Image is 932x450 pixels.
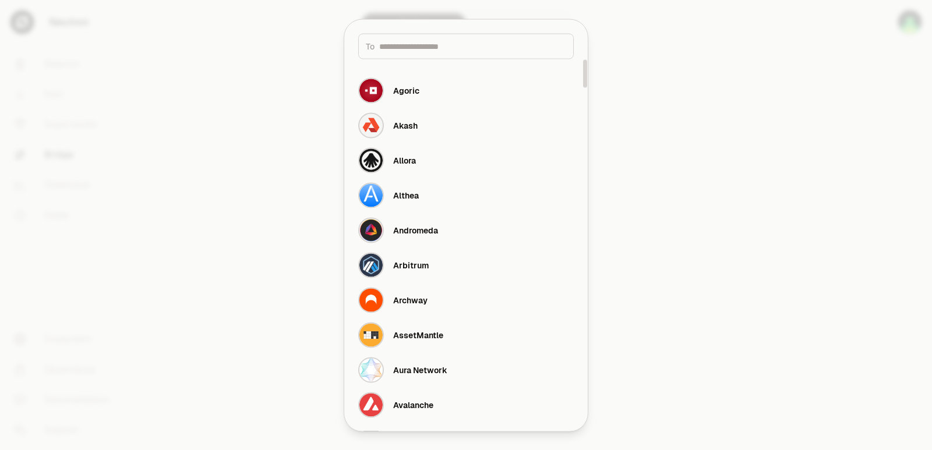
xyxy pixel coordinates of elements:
[351,73,581,108] button: Agoric LogoAgoric
[393,119,418,131] div: Akash
[393,259,429,271] div: Arbitrum
[359,79,383,102] img: Agoric Logo
[351,352,581,387] button: Aura Network LogoAura Network
[351,108,581,143] button: Akash LogoAkash
[393,154,416,166] div: Allora
[393,294,428,306] div: Archway
[359,183,383,207] img: Althea Logo
[351,247,581,282] button: Arbitrum LogoArbitrum
[393,399,433,410] div: Avalanche
[359,288,383,311] img: Archway Logo
[393,329,443,341] div: AssetMantle
[393,84,419,96] div: Agoric
[359,253,383,277] img: Arbitrum Logo
[351,317,581,352] button: AssetMantle LogoAssetMantle
[359,323,383,346] img: AssetMantle Logo
[351,143,581,178] button: Allora LogoAllora
[359,218,383,242] img: Andromeda Logo
[351,212,581,247] button: Andromeda LogoAndromeda
[351,282,581,317] button: Archway LogoArchway
[366,40,375,52] span: To
[351,387,581,422] button: Avalanche LogoAvalanche
[359,358,383,381] img: Aura Network Logo
[359,393,383,416] img: Avalanche Logo
[393,364,447,375] div: Aura Network
[393,189,419,201] div: Althea
[359,148,383,172] img: Allora Logo
[393,224,438,236] div: Andromeda
[351,178,581,212] button: Althea LogoAlthea
[359,114,383,137] img: Akash Logo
